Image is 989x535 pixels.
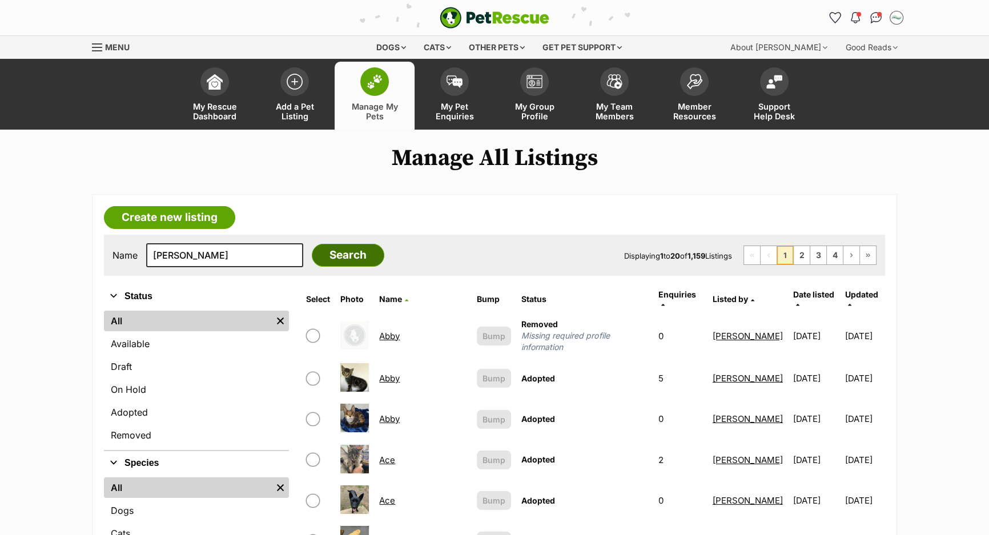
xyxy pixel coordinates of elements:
a: Remove filter [272,477,289,498]
span: First page [744,246,760,264]
span: My Group Profile [509,102,560,121]
a: Page 2 [794,246,810,264]
img: logo-e224e6f780fb5917bec1dbf3a21bbac754714ae5b6737aabdf751b685950b380.svg [440,7,549,29]
div: Other pets [461,36,533,59]
a: Name [379,294,408,304]
div: Status [104,308,289,450]
th: Status [517,285,653,313]
a: Updated [845,289,878,308]
td: 0 [654,399,706,439]
button: Species [104,456,289,470]
input: Search [312,244,384,267]
a: My Pet Enquiries [415,62,494,130]
button: Bump [477,491,511,510]
a: Draft [104,356,289,377]
span: Displaying to of Listings [624,251,732,260]
img: Abby [340,404,369,432]
div: About [PERSON_NAME] [722,36,835,59]
span: My Team Members [589,102,640,121]
ul: Account quick links [826,9,906,27]
td: [DATE] [789,481,844,520]
a: Dogs [104,500,289,521]
span: Add a Pet Listing [269,102,320,121]
th: Select [301,285,335,313]
td: 5 [654,359,706,398]
img: pet-enquiries-icon-7e3ad2cf08bfb03b45e93fb7055b45f3efa6380592205ae92323e6603595dc1f.svg [447,75,463,88]
span: Missing required profile information [521,330,648,353]
a: Conversations [867,9,885,27]
a: Manage My Pets [335,62,415,130]
a: Next page [843,246,859,264]
td: [DATE] [789,314,844,357]
a: [PERSON_NAME] [713,454,783,465]
span: Adopted [521,454,555,464]
a: Menu [92,36,138,57]
button: Status [104,289,289,304]
a: Page 4 [827,246,843,264]
img: dashboard-icon-eb2f2d2d3e046f16d808141f083e7271f6b2e854fb5c12c21221c1fb7104beca.svg [207,74,223,90]
button: Bump [477,327,511,345]
span: translation missing: en.admin.listings.index.attributes.enquiries [658,289,696,299]
a: Favourites [826,9,844,27]
a: Available [104,333,289,354]
span: Removed [521,319,558,329]
a: Abby [379,331,400,341]
span: Page 1 [777,246,793,264]
td: 0 [654,314,706,357]
div: Get pet support [534,36,630,59]
img: manage-my-pets-icon-02211641906a0b7f246fdf0571729dbe1e7629f14944591b6c1af311fb30b64b.svg [367,74,383,89]
a: On Hold [104,379,289,400]
a: [PERSON_NAME] [713,495,783,506]
a: Ace [379,454,395,465]
span: Member Resources [669,102,720,121]
button: Bump [477,410,511,429]
a: Abby [379,373,400,384]
a: Date listed [793,289,834,308]
span: Date listed [793,289,834,299]
img: team-members-icon-5396bd8760b3fe7c0b43da4ab00e1e3bb1a5d9ba89233759b79545d2d3fc5d0d.svg [606,74,622,89]
span: Name [379,294,402,304]
td: [DATE] [789,440,844,480]
td: [DATE] [845,399,884,439]
a: My Team Members [574,62,654,130]
span: Listed by [713,294,748,304]
a: Removed [104,425,289,445]
span: Bump [483,454,505,466]
img: help-desk-icon-fdf02630f3aa405de69fd3d07c3f3aa587a6932b1a1747fa1d2bba05be0121f9.svg [766,75,782,89]
td: 0 [654,481,706,520]
a: Support Help Desk [734,62,814,130]
th: Photo [336,285,373,313]
a: Listed by [713,294,754,304]
span: Support Help Desk [749,102,800,121]
a: Add a Pet Listing [255,62,335,130]
strong: 20 [670,251,680,260]
div: Good Reads [838,36,906,59]
img: Amanda Pain profile pic [891,12,902,23]
td: [DATE] [845,359,884,398]
img: notifications-46538b983faf8c2785f20acdc204bb7945ddae34d4c08c2a6579f10ce5e182be.svg [851,12,860,23]
a: [PERSON_NAME] [713,373,783,384]
span: Bump [483,330,505,342]
span: Bump [483,413,505,425]
img: group-profile-icon-3fa3cf56718a62981997c0bc7e787c4b2cf8bcc04b72c1350f741eb67cf2f40e.svg [526,75,542,89]
td: [DATE] [789,399,844,439]
a: Create new listing [104,206,235,229]
span: My Pet Enquiries [429,102,480,121]
span: Adopted [521,496,555,505]
a: Member Resources [654,62,734,130]
a: My Group Profile [494,62,574,130]
th: Bump [472,285,516,313]
button: Bump [477,450,511,469]
a: PetRescue [440,7,549,29]
a: Adopted [104,402,289,423]
td: [DATE] [845,440,884,480]
img: add-pet-listing-icon-0afa8454b4691262ce3f59096e99ab1cd57d4a30225e0717b998d2c9b9846f56.svg [287,74,303,90]
button: Bump [477,369,511,388]
span: My Rescue Dashboard [189,102,240,121]
button: Notifications [846,9,865,27]
img: member-resources-icon-8e73f808a243e03378d46382f2149f9095a855e16c252ad45f914b54edf8863c.svg [686,74,702,89]
label: Name [112,250,138,260]
span: Previous page [761,246,777,264]
a: Last page [860,246,876,264]
span: Bump [483,372,505,384]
